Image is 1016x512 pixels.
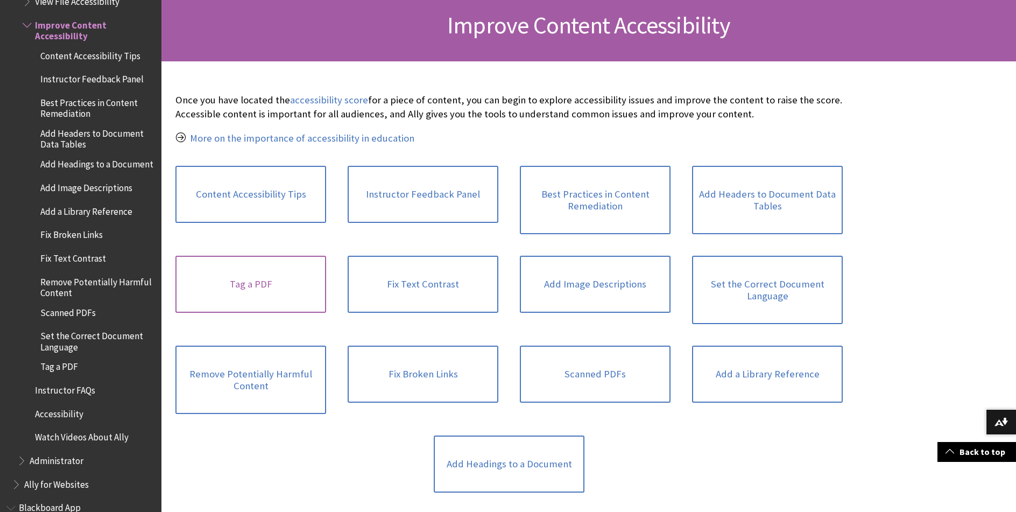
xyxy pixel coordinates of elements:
span: Tag a PDF [40,358,78,373]
span: Instructor FAQs [35,381,95,396]
span: Add Headings to a Document [40,156,153,170]
a: Remove Potentially Harmful Content [175,346,326,414]
span: Add Image Descriptions [40,179,132,193]
a: Fix Text Contrast [348,256,498,313]
a: Best Practices in Content Remediation [520,166,671,234]
span: Ally for Websites [24,475,89,490]
span: Scanned PDFs [40,304,96,318]
a: Scanned PDFs [520,346,671,403]
a: Add Image Descriptions [520,256,671,313]
span: Set the Correct Document Language [40,327,154,353]
a: Set the Correct Document Language [692,256,843,324]
span: Accessibility [35,405,83,419]
span: Add a Library Reference [40,202,132,217]
span: Add Headers to Document Data Tables [40,124,154,150]
a: Add Headers to Document Data Tables [692,166,843,234]
span: Administrator [30,452,83,466]
a: Add Headings to a Document [434,436,584,493]
a: Add a Library Reference [692,346,843,403]
a: More on the importance of accessibility in education [190,132,414,145]
p: Once you have located the for a piece of content, you can begin to explore accessibility issues a... [175,93,843,121]
a: Content Accessibility Tips [175,166,326,223]
span: Content Accessibility Tips [40,47,140,61]
span: Improve Content Accessibility [447,10,730,40]
span: Fix Broken Links [40,226,103,241]
span: Best Practices in Content Remediation [40,94,154,119]
a: accessibility score [290,94,368,107]
a: Tag a PDF [175,256,326,313]
a: Fix Broken Links [348,346,498,403]
a: Instructor Feedback Panel [348,166,498,223]
span: Remove Potentially Harmful Content [40,273,154,298]
span: Watch Videos About Ally [35,429,129,443]
a: Back to top [937,442,1016,462]
span: Instructor Feedback Panel [40,71,144,85]
span: Fix Text Contrast [40,249,106,264]
span: Improve Content Accessibility [35,16,154,41]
